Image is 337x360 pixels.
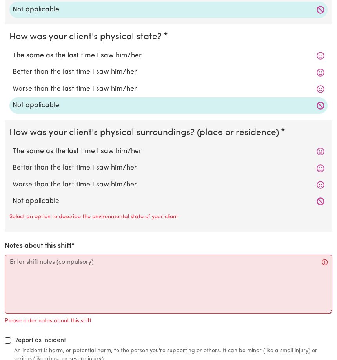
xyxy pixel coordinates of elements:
[13,146,324,157] label: The same as the last time I saw him/her
[13,101,324,111] label: Not applicable
[13,51,324,61] label: The same as the last time I saw him/her
[13,196,324,206] label: Not applicable
[13,84,324,94] label: Worse than the last time I saw him/her
[9,213,178,221] p: Select an option to describe the environmental state of your client
[14,336,66,345] label: Report as Incident
[5,317,91,325] p: Please enter notes about this shift
[9,31,165,44] legend: How was your client's physical state?
[13,163,324,173] label: Better than the last time I saw him/her
[13,67,324,77] label: Better than the last time I saw him/her
[5,241,71,251] label: Notes about this shift
[9,126,282,140] legend: How was your client's physical surroundings? (place or residence)
[13,180,324,190] label: Worse than the last time I saw him/her
[13,5,324,15] label: Not applicable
